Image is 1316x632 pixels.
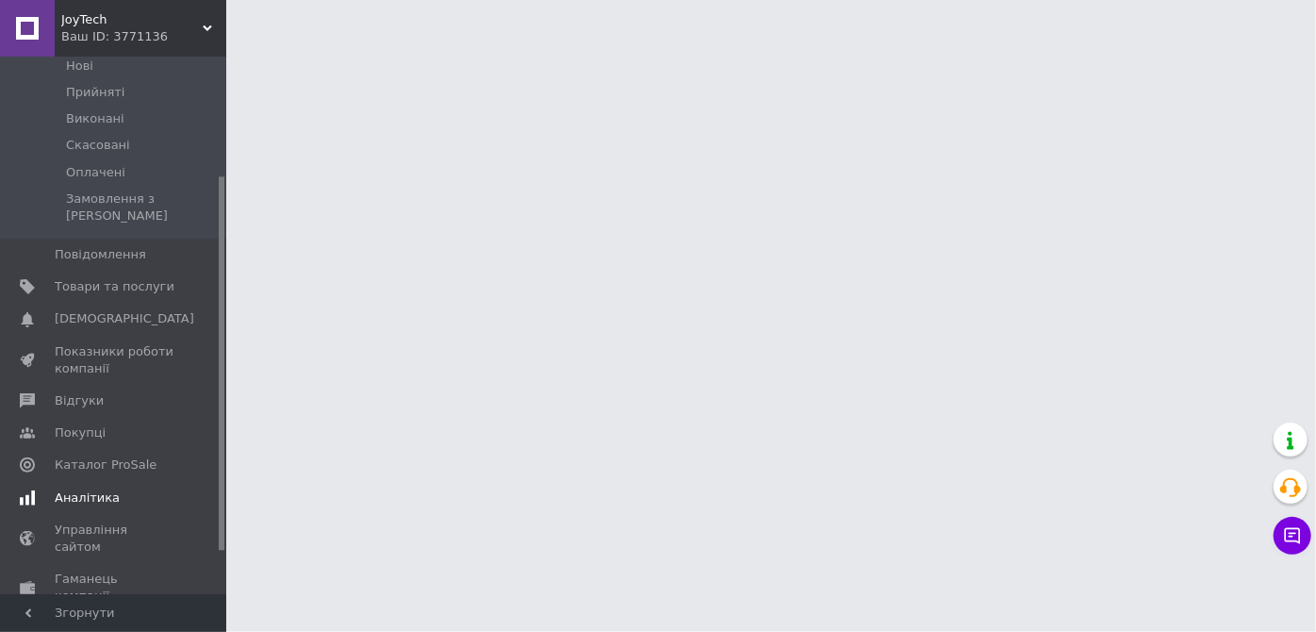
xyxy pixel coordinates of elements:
[55,424,106,441] span: Покупці
[61,11,203,28] span: JoyTech
[66,84,124,101] span: Прийняті
[66,137,130,154] span: Скасовані
[66,110,124,127] span: Виконані
[55,490,120,507] span: Аналітика
[66,191,221,225] span: Замовлення з [PERSON_NAME]
[55,522,174,556] span: Управління сайтом
[55,571,174,605] span: Гаманець компанії
[61,28,226,45] div: Ваш ID: 3771136
[55,246,146,263] span: Повідомлення
[55,310,194,327] span: [DEMOGRAPHIC_DATA]
[66,164,125,181] span: Оплачені
[55,392,104,409] span: Відгуки
[55,278,174,295] span: Товари та послуги
[55,343,174,377] span: Показники роботи компанії
[55,457,156,474] span: Каталог ProSale
[66,58,93,75] span: Нові
[1274,517,1311,555] button: Чат з покупцем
